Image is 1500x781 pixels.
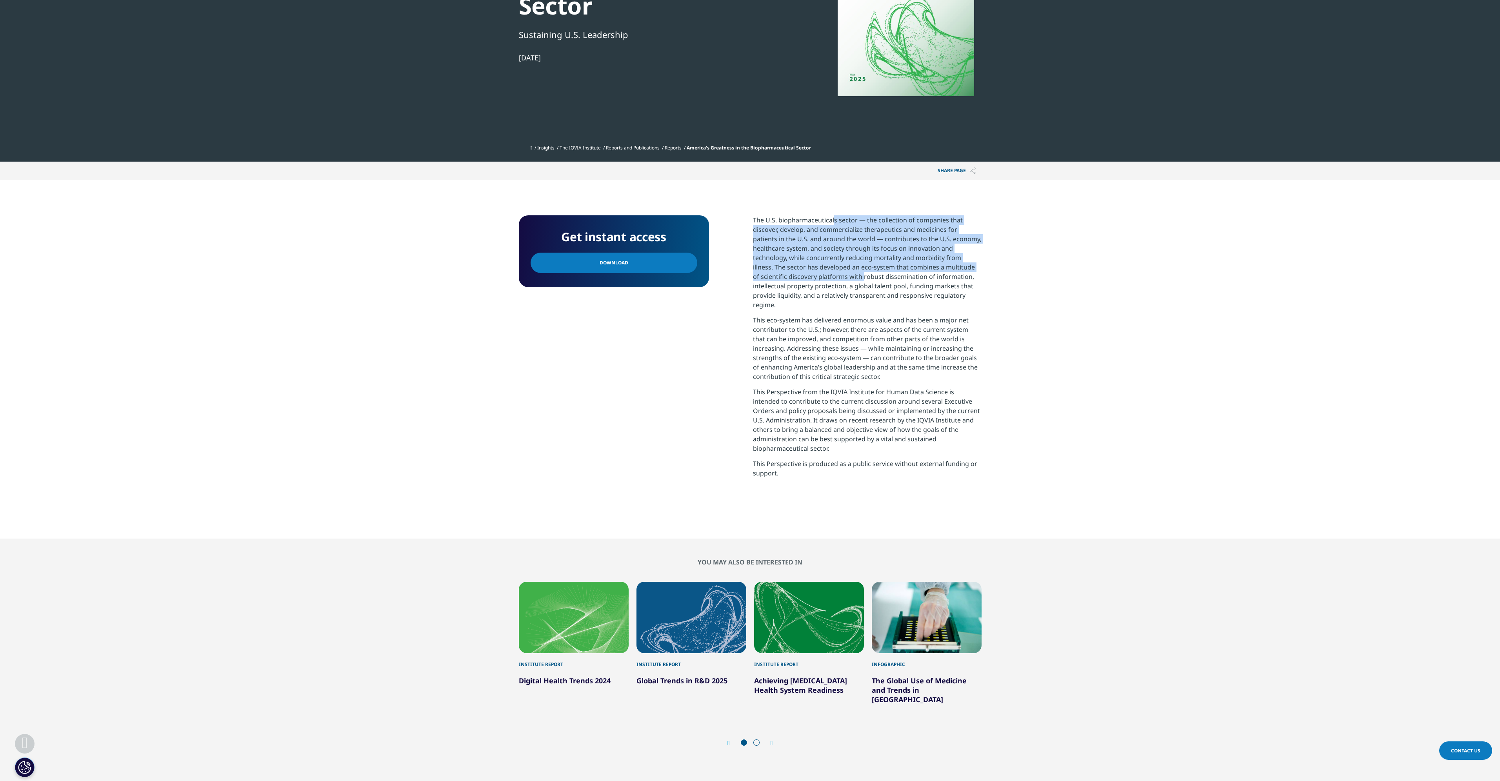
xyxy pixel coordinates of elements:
[687,144,811,151] span: America's Greatness in the Biopharmaceutical Sector
[600,259,628,267] span: Download
[872,582,982,704] div: 4 / 6
[636,582,746,704] div: 2 / 6
[932,162,982,180] button: Share PAGEShare PAGE
[531,227,697,247] h4: Get instant access
[932,162,982,180] p: Share PAGE
[753,387,982,459] p: This Perspective from the IQVIA Institute for Human Data Science is intended to contribute to the...
[537,144,555,151] a: Insights
[519,28,788,41] div: Sustaining U.S. Leadership
[754,653,864,668] div: Institute Report
[519,558,982,566] h2: You may also be interested in
[1439,741,1492,760] a: Contact Us
[754,582,864,704] div: 3 / 6
[872,676,967,704] a: The Global Use of Medicine and Trends in [GEOGRAPHIC_DATA]
[15,757,35,777] button: Cookies Settings
[1451,747,1480,754] span: Contact Us
[753,215,982,315] p: The U.S. biopharmaceuticals sector — the collection of companies that discover, develop, and comm...
[727,739,738,747] div: Previous slide
[970,167,976,174] img: Share PAGE
[665,144,682,151] a: Reports
[753,315,982,387] p: This eco-system has delivered enormous value and has been a major net contributor to the U.S.; ho...
[519,582,629,704] div: 1 / 6
[872,653,982,668] div: Infographic
[519,676,611,685] a: Digital Health Trends 2024
[606,144,660,151] a: Reports and Publications
[763,739,773,747] div: Next slide
[754,676,847,695] a: Achieving [MEDICAL_DATA] Health System Readiness
[636,653,746,668] div: Institute Report
[753,459,982,484] p: This Perspective is produced as a public service without external funding or support.
[519,653,629,668] div: Institute Report
[531,253,697,273] a: Download
[519,53,788,62] div: [DATE]
[560,144,601,151] a: The IQVIA Institute
[636,676,727,685] a: Global Trends in R&D 2025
